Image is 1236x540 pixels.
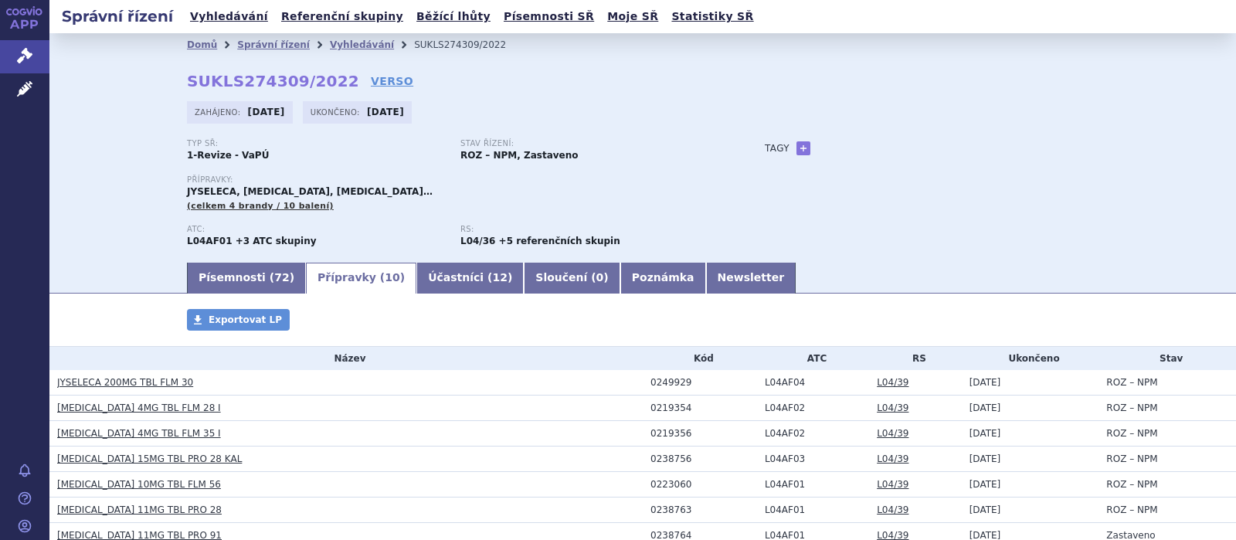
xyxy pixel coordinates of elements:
strong: ROZ – NPM, Zastaveno [460,150,579,161]
td: UPADACITINIB [757,447,869,472]
td: ROZ – NPM [1098,447,1236,472]
span: [DATE] [969,479,1001,490]
td: ROZ – NPM [1098,396,1236,421]
a: Statistiky SŘ [667,6,758,27]
p: Stav řízení: [460,139,718,148]
span: 10 [385,271,399,284]
td: ROZ – NPM [1098,472,1236,498]
a: Písemnosti (72) [187,263,306,294]
strong: tofacitinib [460,236,495,246]
span: Exportovat LP [209,314,282,325]
p: Přípravky: [187,175,734,185]
a: L04/39 [877,504,908,515]
strong: SUKLS274309/2022 [187,72,359,90]
th: Název [49,347,643,370]
a: Referenční skupiny [277,6,408,27]
th: Stav [1098,347,1236,370]
a: Domů [187,39,217,50]
h2: Správní řízení [49,5,185,27]
strong: 1-Revize - VaPÚ [187,150,269,161]
a: JYSELECA 200MG TBL FLM 30 [57,377,193,388]
a: L04/39 [877,453,908,464]
p: Typ SŘ: [187,139,445,148]
a: Správní řízení [237,39,310,50]
a: Exportovat LP [187,309,290,331]
span: Ukončeno: [311,106,363,118]
li: SUKLS274309/2022 [414,33,526,56]
a: VERSO [371,73,413,89]
a: [MEDICAL_DATA] 4MG TBL FLM 28 I [57,402,221,413]
a: Vyhledávání [330,39,394,50]
a: Účastníci (12) [416,263,524,294]
th: RS [869,347,962,370]
a: Poznámka [620,263,706,294]
span: 72 [274,271,289,284]
span: 0 [596,271,604,284]
td: BARICITINIB [757,396,869,421]
a: [MEDICAL_DATA] 4MG TBL FLM 35 I [57,428,221,439]
h3: Tagy [765,139,789,158]
div: 0223060 [650,479,757,490]
a: L04/39 [877,402,908,413]
div: 0219354 [650,402,757,413]
a: [MEDICAL_DATA] 11MG TBL PRO 28 [57,504,222,515]
a: [MEDICAL_DATA] 15MG TBL PRO 28 KAL [57,453,242,464]
a: L04/39 [877,428,908,439]
p: RS: [460,225,718,234]
th: Ukončeno [962,347,1099,370]
a: + [796,141,810,155]
td: TOFACITINIB [757,472,869,498]
div: 0219356 [650,428,757,439]
th: ATC [757,347,869,370]
strong: +3 ATC skupiny [236,236,317,246]
a: Vyhledávání [185,6,273,27]
span: [DATE] [969,377,1001,388]
a: L04/39 [877,479,908,490]
td: ROZ – NPM [1098,370,1236,396]
a: Moje SŘ [603,6,663,27]
span: 12 [492,271,507,284]
span: (celkem 4 brandy / 10 balení) [187,201,334,211]
a: L04/39 [877,377,908,388]
div: 0238756 [650,453,757,464]
div: 0238763 [650,504,757,515]
td: ROZ – NPM [1098,498,1236,523]
span: Zahájeno: [195,106,243,118]
a: [MEDICAL_DATA] 10MG TBL FLM 56 [57,479,221,490]
a: Běžící lhůty [412,6,495,27]
span: [DATE] [969,402,1001,413]
strong: [DATE] [367,107,404,117]
span: [DATE] [969,504,1001,515]
span: [DATE] [969,428,1001,439]
span: JYSELECA, [MEDICAL_DATA], [MEDICAL_DATA]… [187,186,433,197]
strong: [DATE] [248,107,285,117]
a: Newsletter [706,263,796,294]
strong: TOFACITINIB [187,236,233,246]
td: TOFACITINIB [757,498,869,523]
td: BARICITINIB [757,421,869,447]
a: Přípravky (10) [306,263,416,294]
div: 0249929 [650,377,757,388]
a: Písemnosti SŘ [499,6,599,27]
td: ROZ – NPM [1098,421,1236,447]
a: Sloučení (0) [524,263,620,294]
strong: +5 referenčních skupin [499,236,620,246]
td: FILGOTINIB [757,370,869,396]
p: ATC: [187,225,445,234]
span: [DATE] [969,453,1001,464]
th: Kód [643,347,757,370]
